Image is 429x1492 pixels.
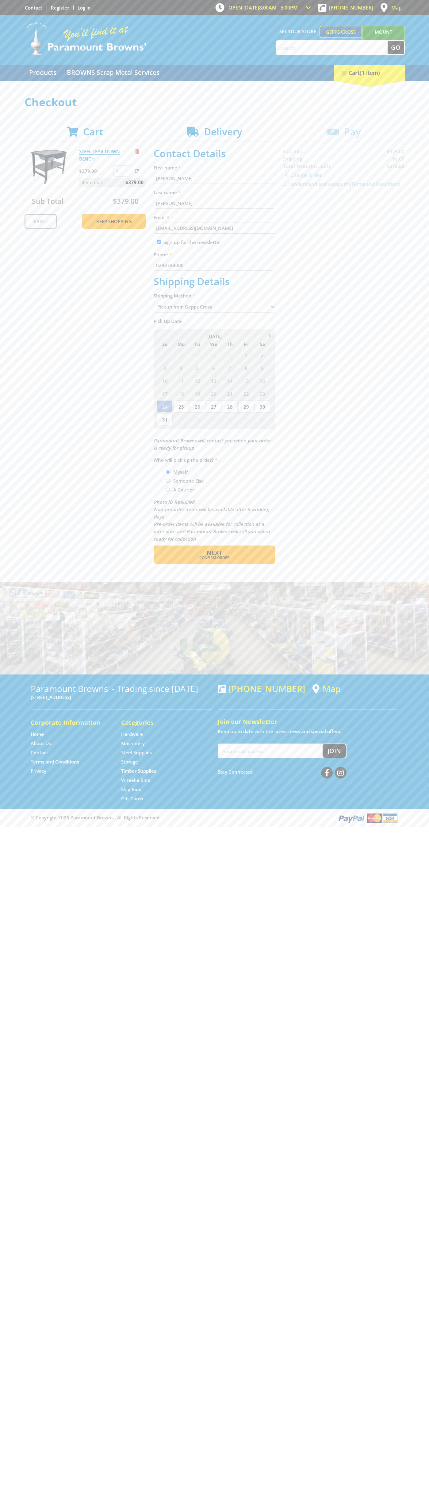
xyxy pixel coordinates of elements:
[30,148,67,185] img: STEEL TEAR DOWN BENCH
[255,362,270,374] span: 9
[31,749,48,756] a: Go to the Contact page
[31,718,109,727] h5: Corporate Information
[79,178,146,187] p: Item total:
[121,749,152,756] a: Go to the Steel Supplies page
[166,488,170,492] input: Please select who will pick up the order.
[206,362,221,374] span: 6
[79,148,120,162] a: STEEL TEAR DOWN BENCH
[190,362,205,374] span: 5
[154,148,275,159] h2: Contact Details
[190,340,205,348] span: Tu
[218,744,323,758] input: Your email address
[83,125,103,138] span: Cart
[222,375,238,387] span: 14
[206,413,221,425] span: 3
[337,812,399,824] img: PayPal, Mastercard, Visa accepted
[31,731,44,737] a: Go to the Home page
[218,728,399,735] p: Keep up to date with the latest news and special offers.
[222,362,238,374] span: 7
[154,456,275,464] label: Who will pick up the order?
[255,387,270,400] span: 23
[222,400,238,413] span: 28
[154,499,270,542] em: Photo ID Required. Non-preorder items will be available after 5 working days Pre-order items will...
[173,362,189,374] span: 4
[154,292,275,299] label: Shipping Method
[154,214,275,221] label: Email
[157,387,173,400] span: 17
[171,484,196,495] label: A Courier
[31,684,212,694] h3: Paramount Browns' - Trading since [DATE]
[166,470,170,474] input: Please select who will pick up the order.
[157,340,173,348] span: Su
[222,349,238,361] span: 31
[255,349,270,361] span: 2
[154,301,275,313] select: Please select a shipping method.
[171,476,206,486] label: Someone Else
[25,5,42,11] a: Go to the Contact page
[79,167,112,175] p: $379.00
[206,340,221,348] span: We
[32,196,63,206] span: Sub Total
[25,21,147,56] img: Paramount Browns'
[31,759,79,765] a: Go to the Terms and Conditions page
[206,349,221,361] span: 30
[154,223,275,234] input: Please enter your email address.
[157,400,173,413] span: 24
[255,340,270,348] span: Sa
[173,375,189,387] span: 11
[238,375,254,387] span: 15
[121,740,145,747] a: Go to the Machinery page
[173,340,189,348] span: Mo
[228,4,298,11] span: OPEN [DATE]
[190,349,205,361] span: 29
[222,413,238,425] span: 4
[82,214,146,229] a: Keep Shopping
[218,764,347,779] div: Stay Connected
[207,549,222,557] span: Next
[31,694,212,701] p: [STREET_ADDRESS]
[238,349,254,361] span: 1
[238,362,254,374] span: 8
[255,400,270,413] span: 30
[157,362,173,374] span: 3
[206,387,221,400] span: 20
[25,812,405,824] div: ® Copyright 2025 Paramount Browns'. All Rights Reserved.
[154,437,271,451] em: Paramount Browns will contact you when your order is ready for pickup
[154,317,275,325] label: Pick Up Date
[238,340,254,348] span: Fr
[154,173,275,184] input: Please enter your first name.
[320,26,362,38] a: Gepps Cross
[31,768,46,774] a: Go to the Privacy page
[121,768,156,774] a: Go to the Timber Supplies page
[154,164,275,171] label: First name
[238,387,254,400] span: 22
[222,340,238,348] span: Th
[173,387,189,400] span: 18
[121,718,199,727] h5: Categories
[190,387,205,400] span: 19
[206,400,221,413] span: 27
[125,178,144,187] span: $379.00
[190,400,205,413] span: 26
[312,684,341,694] a: View a map of Gepps Cross location
[388,41,404,54] button: Go
[157,349,173,361] span: 27
[121,759,138,765] a: Go to the Storage page
[222,387,238,400] span: 21
[190,375,205,387] span: 12
[360,69,380,76] span: (1 item)
[121,786,141,793] a: Go to the Skip Bins page
[277,41,388,54] input: Search
[204,125,242,138] span: Delivery
[255,413,270,425] span: 6
[167,556,262,560] span: Confirm order
[154,198,275,209] input: Please enter your last name.
[323,744,346,758] button: Join
[334,65,405,81] div: Cart
[154,260,275,271] input: Please enter your telephone number.
[154,251,275,258] label: Phone
[154,189,275,196] label: Last name
[121,795,143,802] a: Go to the Gift Cards page
[25,96,405,108] h1: Checkout
[171,467,190,477] label: Myself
